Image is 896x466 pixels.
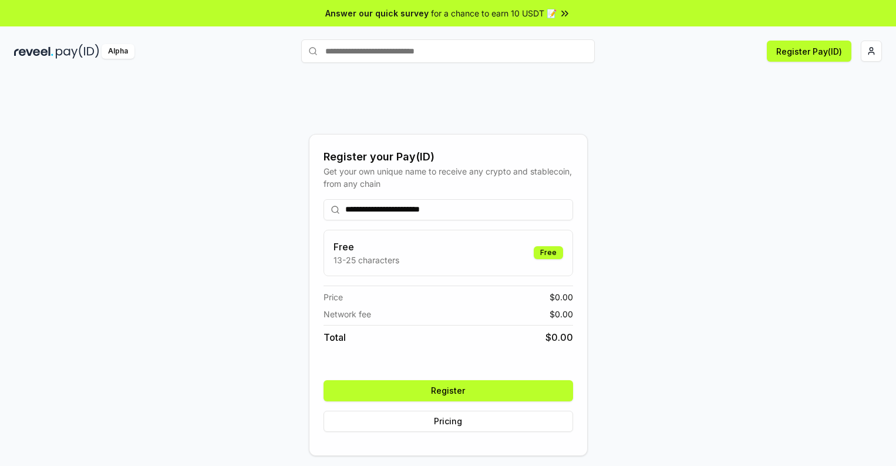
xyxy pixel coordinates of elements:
[102,44,134,59] div: Alpha
[324,291,343,303] span: Price
[324,330,346,344] span: Total
[14,44,53,59] img: reveel_dark
[325,7,429,19] span: Answer our quick survey
[324,149,573,165] div: Register your Pay(ID)
[324,165,573,190] div: Get your own unique name to receive any crypto and stablecoin, from any chain
[56,44,99,59] img: pay_id
[324,308,371,320] span: Network fee
[550,308,573,320] span: $ 0.00
[324,411,573,432] button: Pricing
[334,254,399,266] p: 13-25 characters
[334,240,399,254] h3: Free
[324,380,573,401] button: Register
[545,330,573,344] span: $ 0.00
[534,246,563,259] div: Free
[431,7,557,19] span: for a chance to earn 10 USDT 📝
[550,291,573,303] span: $ 0.00
[767,41,851,62] button: Register Pay(ID)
